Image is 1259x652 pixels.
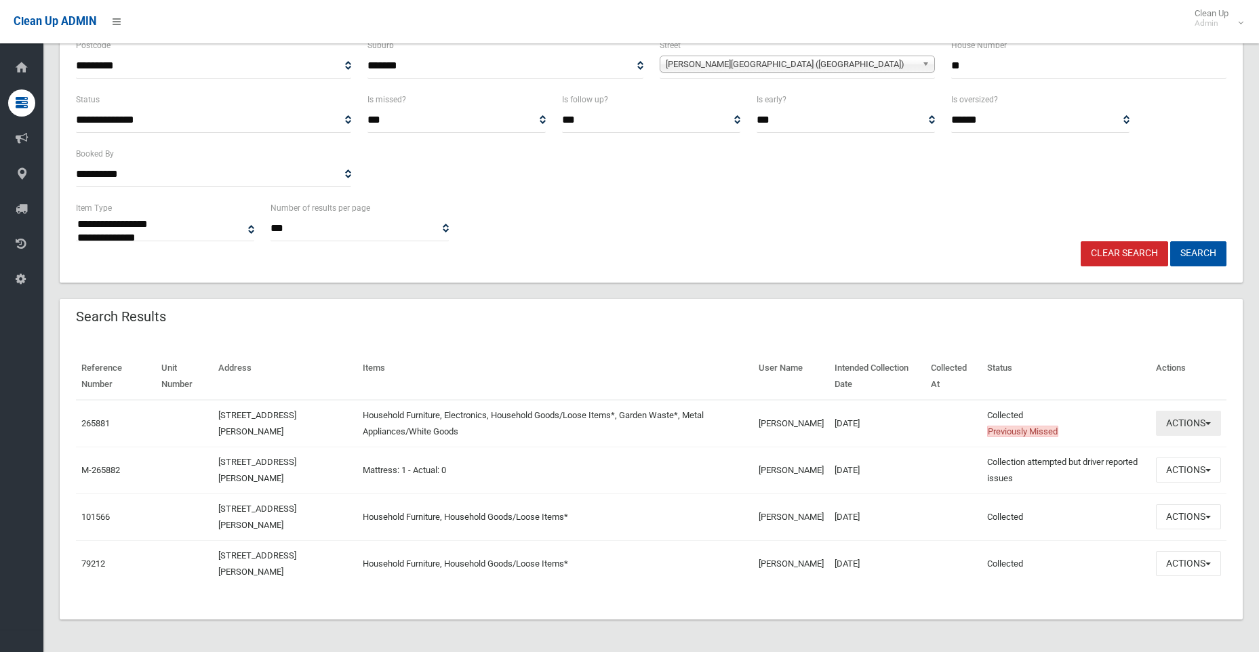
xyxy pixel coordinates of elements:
label: Is early? [757,92,786,107]
a: 265881 [81,418,110,428]
a: Clear Search [1081,241,1168,266]
th: User Name [753,353,829,400]
td: Household Furniture, Household Goods/Loose Items* [357,540,753,587]
label: Is oversized? [951,92,998,107]
button: Actions [1156,411,1221,436]
td: Collected [982,493,1151,540]
label: Item Type [76,201,112,216]
a: [STREET_ADDRESS][PERSON_NAME] [218,410,296,436]
td: [PERSON_NAME] [753,447,829,493]
td: Collected [982,540,1151,587]
a: M-265882 [81,465,120,475]
td: [DATE] [829,400,925,447]
button: Actions [1156,504,1221,529]
a: [STREET_ADDRESS][PERSON_NAME] [218,457,296,483]
td: [DATE] [829,493,925,540]
span: [PERSON_NAME][GEOGRAPHIC_DATA] ([GEOGRAPHIC_DATA]) [666,56,917,73]
a: 79212 [81,558,105,569]
span: Previously Missed [987,426,1058,437]
a: [STREET_ADDRESS][PERSON_NAME] [218,504,296,530]
td: Collection attempted but driver reported issues [982,447,1151,493]
td: [DATE] [829,540,925,587]
th: Actions [1151,353,1226,400]
td: [PERSON_NAME] [753,400,829,447]
label: Is follow up? [562,92,608,107]
th: Unit Number [156,353,213,400]
label: Number of results per page [271,201,370,216]
td: [DATE] [829,447,925,493]
label: Booked By [76,146,114,161]
td: [PERSON_NAME] [753,493,829,540]
th: Address [213,353,357,400]
button: Search [1170,241,1226,266]
th: Items [357,353,753,400]
label: Street [660,38,681,53]
a: [STREET_ADDRESS][PERSON_NAME] [218,550,296,577]
th: Collected At [925,353,982,400]
a: 101566 [81,512,110,522]
label: Is missed? [367,92,406,107]
button: Actions [1156,551,1221,576]
td: [PERSON_NAME] [753,540,829,587]
th: Intended Collection Date [829,353,925,400]
span: Clean Up [1188,8,1242,28]
span: Clean Up ADMIN [14,15,96,28]
td: Household Furniture, Electronics, Household Goods/Loose Items*, Garden Waste*, Metal Appliances/W... [357,400,753,447]
td: Mattress: 1 - Actual: 0 [357,447,753,493]
label: House Number [951,38,1007,53]
label: Suburb [367,38,394,53]
label: Postcode [76,38,111,53]
header: Search Results [60,304,182,330]
td: Household Furniture, Household Goods/Loose Items* [357,493,753,540]
td: Collected [982,400,1151,447]
small: Admin [1195,18,1228,28]
label: Status [76,92,100,107]
th: Reference Number [76,353,156,400]
th: Status [982,353,1151,400]
button: Actions [1156,457,1221,483]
